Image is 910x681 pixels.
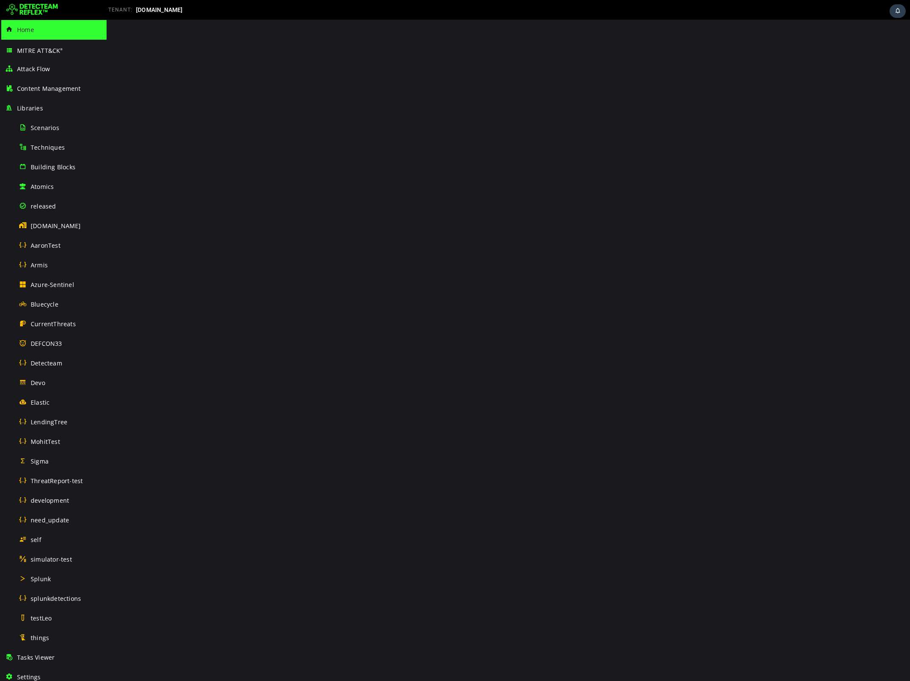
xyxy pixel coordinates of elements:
[6,3,58,17] img: Detecteam logo
[31,143,65,151] span: Techniques
[31,575,51,583] span: Splunk
[17,65,50,73] span: Attack Flow
[31,438,60,446] span: MohitTest
[31,418,67,426] span: LendingTree
[31,183,54,191] span: Atomics
[17,84,81,93] span: Content Management
[890,4,906,18] div: Task Notifications
[31,339,62,348] span: DEFCON33
[31,555,72,563] span: simulator-test
[17,653,55,661] span: Tasks Viewer
[31,222,81,230] span: [DOMAIN_NAME]
[60,47,63,51] sup: ®
[31,614,52,622] span: testLeo
[108,7,133,13] span: TENANT:
[31,457,49,465] span: Sigma
[31,594,81,603] span: splunkdetections
[31,281,74,289] span: Azure-Sentinel
[17,46,63,55] span: MITRE ATT&CK
[31,202,56,210] span: released
[31,477,83,485] span: ThreatReport-test
[31,163,75,171] span: Building Blocks
[17,104,43,112] span: Libraries
[136,6,183,13] span: [DOMAIN_NAME]
[31,398,49,406] span: Elastic
[31,516,69,524] span: need_update
[31,634,49,642] span: things
[31,124,59,132] span: Scenarios
[17,673,41,681] span: Settings
[31,261,48,269] span: Armis
[31,496,69,504] span: development
[31,241,61,249] span: AaronTest
[17,26,34,34] span: Home
[31,536,41,544] span: self
[31,300,58,308] span: Bluecycle
[31,359,62,367] span: Detecteam
[31,379,45,387] span: Devo
[31,320,76,328] span: CurrentThreats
